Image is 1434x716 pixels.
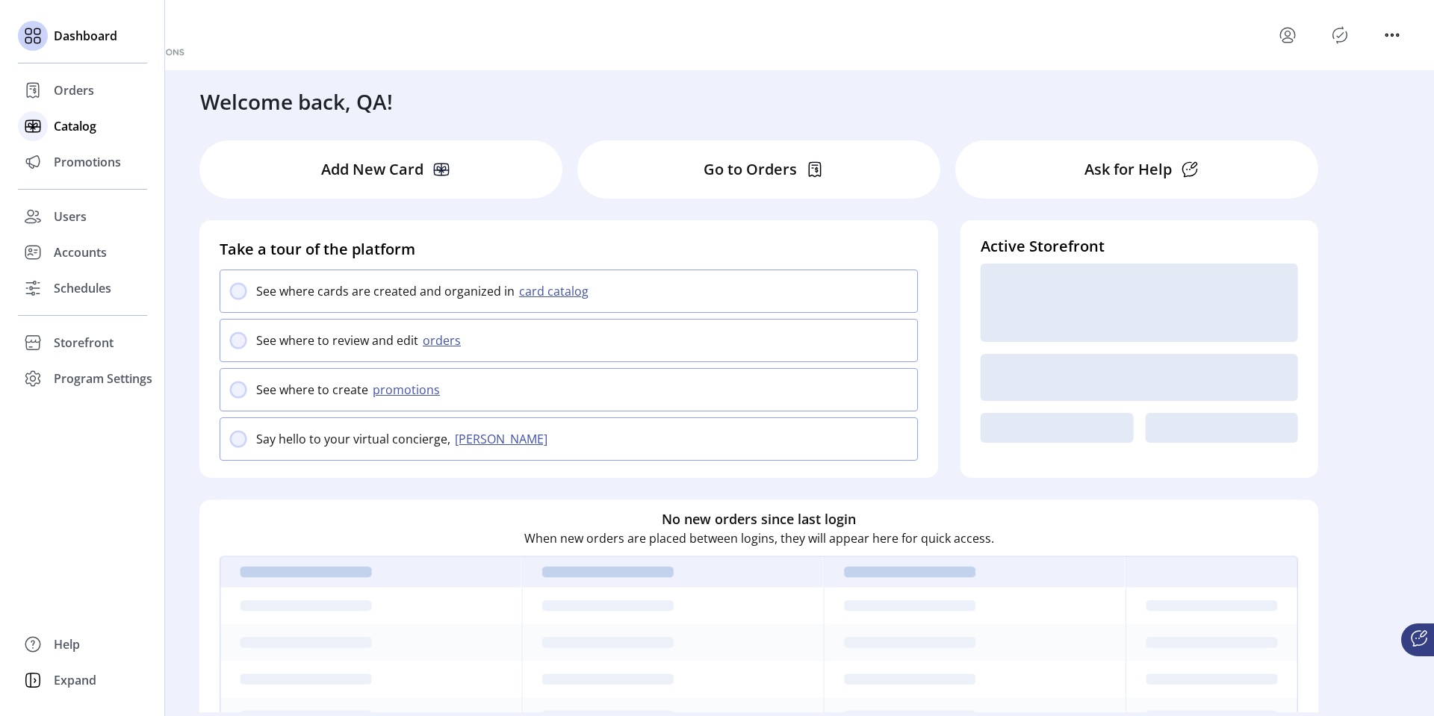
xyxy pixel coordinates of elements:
button: menu [1380,23,1404,47]
span: Catalog [54,117,96,135]
span: Promotions [54,153,121,171]
button: promotions [368,381,449,399]
span: Users [54,208,87,225]
span: Orders [54,81,94,99]
span: Dashboard [54,27,117,45]
p: See where to review and edit [256,331,418,349]
h6: No new orders since last login [662,509,856,529]
h4: Active Storefront [981,235,1298,258]
p: Ask for Help [1084,158,1172,181]
span: Expand [54,671,96,689]
span: Program Settings [54,370,152,387]
h3: Welcome back, QA! [200,86,393,117]
button: menu [1276,23,1300,47]
p: Go to Orders [704,158,797,181]
p: Say hello to your virtual concierge, [256,430,450,448]
span: Accounts [54,243,107,261]
span: Help [54,635,80,653]
p: Add New Card [321,158,423,181]
button: orders [418,331,470,349]
button: Publisher Panel [1328,23,1352,47]
h4: Take a tour of the platform [220,238,918,261]
span: Storefront [54,334,114,352]
p: See where to create [256,381,368,399]
button: card catalog [515,282,597,300]
button: [PERSON_NAME] [450,430,556,448]
span: Schedules [54,279,111,297]
p: When new orders are placed between logins, they will appear here for quick access. [524,529,994,547]
p: See where cards are created and organized in [256,282,515,300]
